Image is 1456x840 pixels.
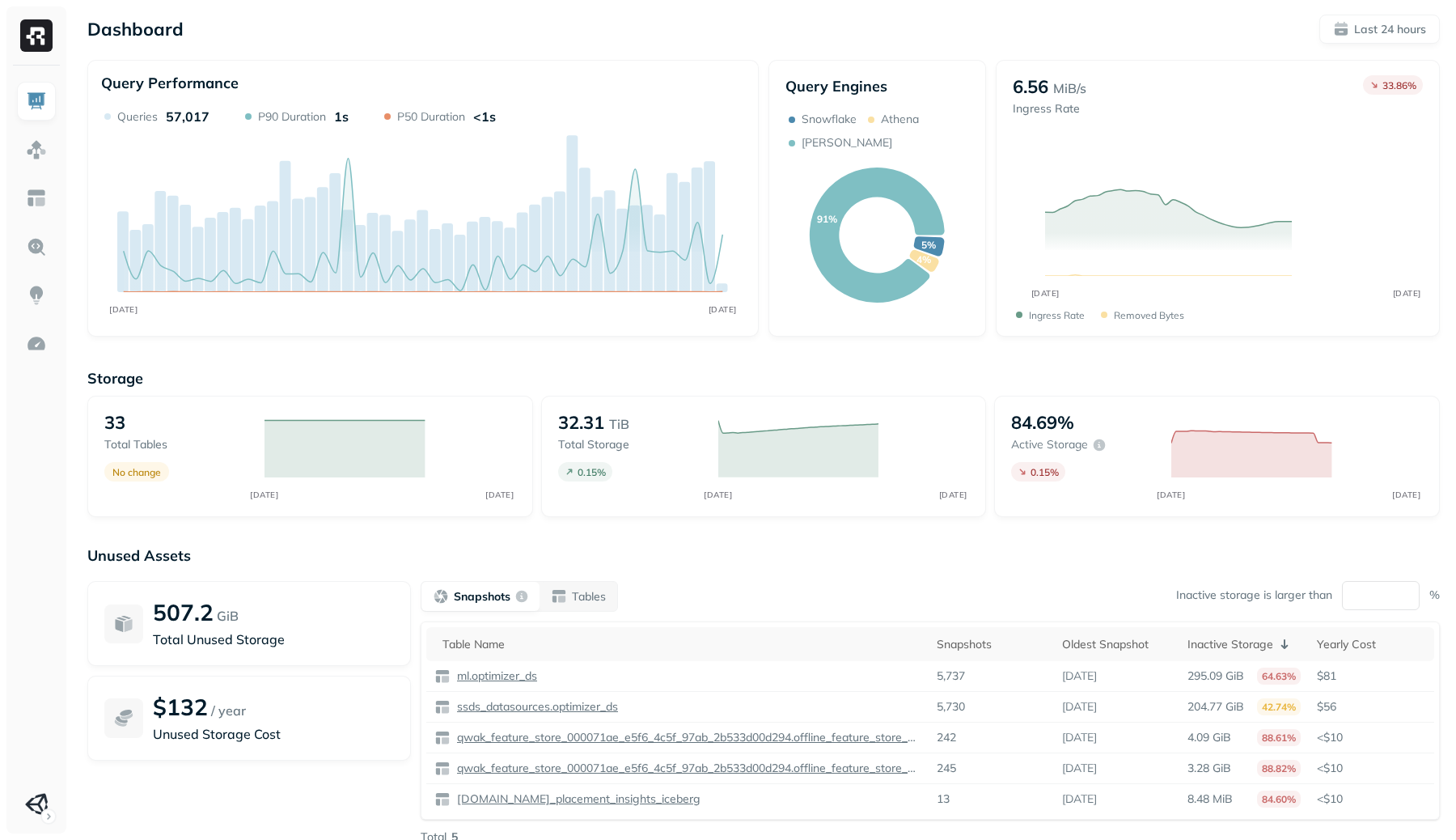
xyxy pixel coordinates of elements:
[937,730,956,745] p: 242
[1013,75,1048,98] p: 6.56
[334,108,349,125] p: 1s
[1317,699,1426,715] p: $56
[1317,637,1426,652] div: Yearly Cost
[1393,490,1421,499] tspan: [DATE]
[1062,730,1097,745] p: [DATE]
[1062,637,1171,652] div: Oldest Snapshot
[454,589,510,605] p: Snapshots
[26,139,47,160] img: Assets
[434,699,451,715] img: table
[117,109,158,125] p: Queries
[1257,791,1301,808] p: 84.60%
[397,109,465,125] p: P50 Duration
[451,730,921,745] a: qwak_feature_store_000071ae_e5f6_4c5f_97ab_2b533d00d294.offline_feature_store_arpumizer_user_leve...
[109,304,138,315] tspan: [DATE]
[1011,411,1074,434] p: 84.69%
[87,369,1440,388] p: Storage
[578,466,606,478] p: 0.15 %
[709,304,737,315] tspan: [DATE]
[937,761,956,776] p: 245
[1031,288,1059,299] tspan: [DATE]
[1062,791,1097,807] p: [DATE]
[558,437,702,452] p: Total storage
[454,761,921,776] p: qwak_feature_store_000071ae_e5f6_4c5f_97ab_2b533d00d294.offline_feature_store_arpumizer_game_user...
[26,91,47,112] img: Dashboard
[1354,22,1426,37] p: Last 24 hours
[104,437,248,452] p: Total tables
[1062,699,1097,715] p: [DATE]
[1319,15,1440,44] button: Last 24 hours
[1317,668,1426,684] p: $81
[1317,791,1426,807] p: <$10
[1187,637,1273,652] p: Inactive Storage
[1382,79,1416,91] p: 33.86 %
[1114,309,1184,321] p: Removed bytes
[166,108,210,125] p: 57,017
[26,333,47,354] img: Optimization
[1187,791,1233,807] p: 8.48 MiB
[1158,490,1186,499] tspan: [DATE]
[937,699,965,715] p: 5,730
[1187,730,1231,745] p: 4.09 GiB
[1187,699,1244,715] p: 204.77 GiB
[434,668,451,685] img: table
[572,589,606,605] p: Tables
[434,791,451,808] img: table
[153,693,208,721] p: $132
[112,466,161,478] p: No change
[451,668,537,684] a: ml.optimizer_ds
[1257,729,1301,746] p: 88.61%
[454,699,618,715] p: ssds_datasources.optimizer_ds
[1062,668,1097,684] p: [DATE]
[451,761,921,776] a: qwak_feature_store_000071ae_e5f6_4c5f_97ab_2b533d00d294.offline_feature_store_arpumizer_game_user...
[937,791,950,807] p: 13
[87,546,1440,565] p: Unused Assets
[434,761,451,777] img: table
[1031,466,1059,478] p: 0.15 %
[802,112,857,127] p: Snowflake
[153,724,394,744] p: Unused Storage Cost
[20,19,53,52] img: Ryft
[454,668,537,684] p: ml.optimizer_ds
[1011,437,1088,452] p: Active storage
[153,630,394,649] p: Total Unused Storage
[939,490,967,499] tspan: [DATE]
[881,112,919,127] p: Athena
[609,414,629,434] p: TiB
[104,411,125,434] p: 33
[454,791,700,807] p: [DOMAIN_NAME]_placement_insights_iceberg
[451,699,618,715] a: ssds_datasources.optimizer_ds
[916,253,931,265] text: 4%
[454,730,921,745] p: qwak_feature_store_000071ae_e5f6_4c5f_97ab_2b533d00d294.offline_feature_store_arpumizer_user_leve...
[1029,309,1085,321] p: Ingress Rate
[921,239,936,251] text: 5%
[26,188,47,209] img: Asset Explorer
[153,598,214,626] p: 507.2
[442,637,921,652] div: Table Name
[704,490,732,499] tspan: [DATE]
[251,490,279,499] tspan: [DATE]
[1429,588,1440,603] p: %
[1317,761,1426,776] p: <$10
[937,668,965,684] p: 5,737
[485,490,514,499] tspan: [DATE]
[26,236,47,257] img: Query Explorer
[1317,730,1426,745] p: <$10
[473,108,496,125] p: <1s
[1257,668,1301,685] p: 64.63%
[451,791,700,807] a: [DOMAIN_NAME]_placement_insights_iceberg
[1257,698,1301,715] p: 42.74%
[217,606,239,626] p: GiB
[434,730,451,746] img: table
[1257,760,1301,777] p: 88.82%
[25,793,48,816] img: Unity
[1062,761,1097,776] p: [DATE]
[1187,668,1244,684] p: 295.09 GiB
[1187,761,1231,776] p: 3.28 GiB
[101,74,239,92] p: Query Performance
[1053,78,1086,98] p: MiB/s
[87,18,184,40] p: Dashboard
[1392,288,1420,299] tspan: [DATE]
[26,285,47,306] img: Insights
[785,77,969,95] p: Query Engines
